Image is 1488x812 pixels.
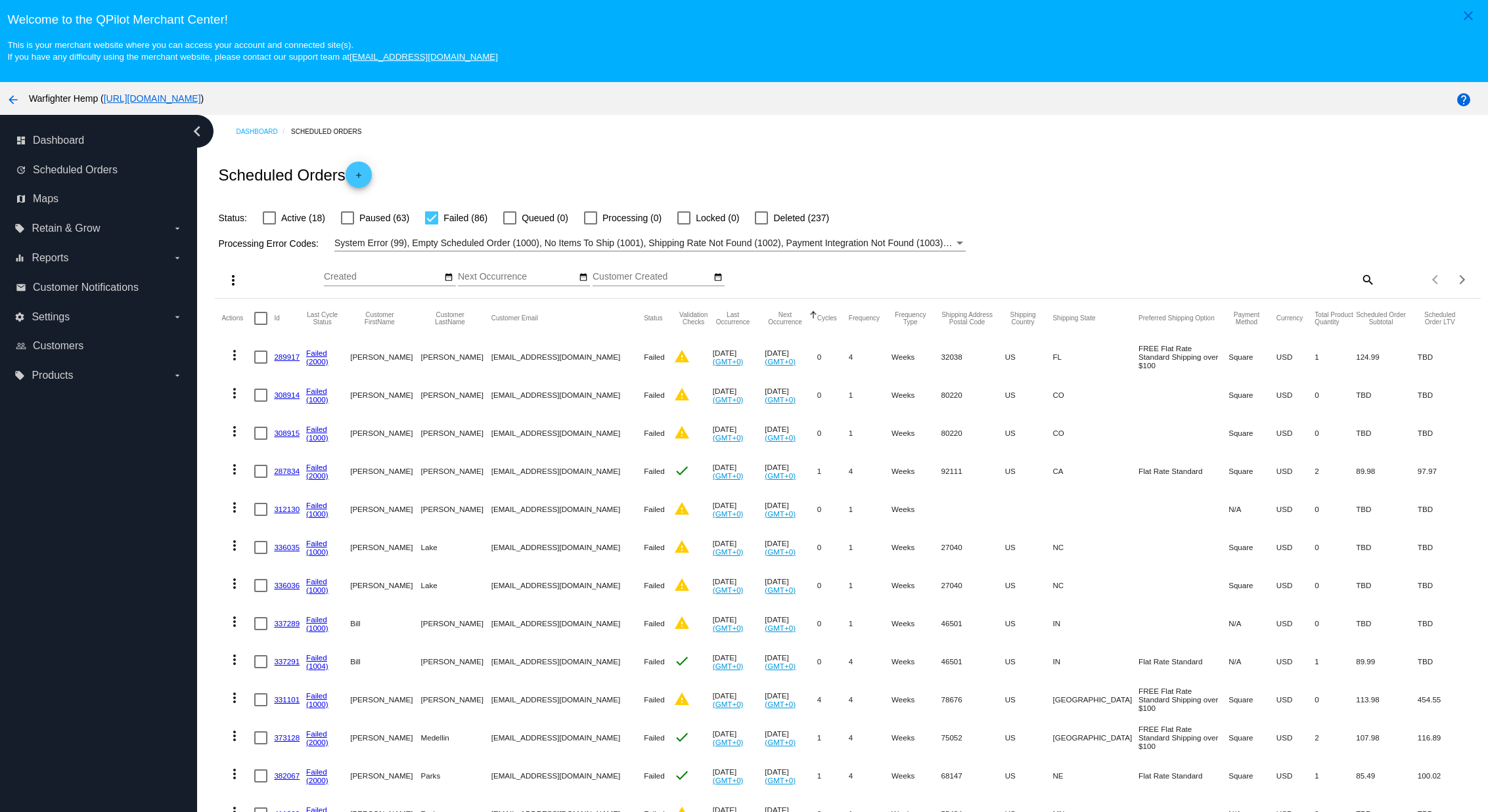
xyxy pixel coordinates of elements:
[765,471,796,480] a: (GMT+0)
[1315,338,1356,376] mat-cell: 1
[1052,314,1095,322] button: Change sorting for ShippingState
[350,643,420,681] mat-cell: Bill
[236,121,291,142] a: Dashboard
[1005,528,1053,566] mat-cell: US
[306,311,338,326] button: Change sorting for LastProcessingCycleId
[593,272,711,282] input: Customer Created
[849,338,891,376] mat-cell: 4
[849,528,891,566] mat-cell: 1
[1229,311,1265,326] button: Change sorting for PaymentMethod.Type
[1229,605,1276,643] mat-cell: N/A
[817,490,849,528] mat-cell: 0
[713,719,765,757] mat-cell: [DATE]
[713,586,744,594] a: (GMT+0)
[713,624,744,632] a: (GMT+0)
[713,433,744,442] a: (GMT+0)
[1276,414,1315,452] mat-cell: USD
[817,376,849,414] mat-cell: 0
[16,160,183,181] a: update Scheduled Orders
[765,528,817,566] mat-cell: [DATE]
[1276,314,1303,322] button: Change sorting for CurrencyIso
[5,92,21,108] mat-icon: arrow_back
[16,188,183,209] a: map Maps
[227,423,242,439] mat-icon: more_vert
[227,385,242,401] mat-icon: more_vert
[227,614,242,630] mat-icon: more_vert
[1418,311,1462,326] button: Change sorting for LifetimeValue
[306,662,328,670] a: (1004)
[306,738,328,746] a: (2000)
[1315,719,1356,757] mat-cell: 2
[1456,92,1472,108] mat-icon: help
[16,277,183,298] a: email Customer Notifications
[1315,414,1356,452] mat-cell: 0
[817,681,849,719] mat-cell: 4
[1315,605,1356,643] mat-cell: 0
[713,700,744,708] a: (GMT+0)
[33,282,139,293] span: Customer Notifications
[1276,719,1315,757] mat-cell: USD
[1356,719,1418,757] mat-cell: 107.98
[421,490,491,528] mat-cell: [PERSON_NAME]
[817,643,849,681] mat-cell: 0
[491,376,644,414] mat-cell: [EMAIL_ADDRESS][DOMAIN_NAME]
[713,452,765,490] mat-cell: [DATE]
[274,391,300,399] a: 308914
[1052,376,1139,414] mat-cell: CO
[306,357,328,366] a: (2000)
[891,681,941,719] mat-cell: Weeks
[306,624,328,632] a: (1000)
[1418,605,1474,643] mat-cell: TBD
[1229,338,1276,376] mat-cell: Square
[227,652,242,668] mat-icon: more_vert
[941,376,1005,414] mat-cell: 80220
[1315,643,1356,681] mat-cell: 1
[1052,719,1139,757] mat-cell: [GEOGRAPHIC_DATA]
[350,414,420,452] mat-cell: [PERSON_NAME]
[941,605,1005,643] mat-cell: 46501
[713,681,765,719] mat-cell: [DATE]
[1276,566,1315,605] mat-cell: USD
[713,414,765,452] mat-cell: [DATE]
[421,643,491,681] mat-cell: [PERSON_NAME]
[849,566,891,605] mat-cell: 1
[421,681,491,719] mat-cell: [PERSON_NAME]
[33,135,84,146] span: Dashboard
[1005,719,1053,757] mat-cell: US
[306,463,327,471] a: Failed
[849,376,891,414] mat-cell: 1
[849,605,891,643] mat-cell: 1
[306,691,327,700] a: Failed
[1276,452,1315,490] mat-cell: USD
[941,338,1005,376] mat-cell: 32038
[1449,267,1476,293] button: Next page
[1005,643,1053,681] mat-cell: US
[16,335,183,356] a: people_outline Customers
[16,194,26,204] i: map
[350,566,420,605] mat-cell: [PERSON_NAME]
[491,490,644,528] mat-cell: [EMAIL_ADDRESS][DOMAIN_NAME]
[1418,490,1474,528] mat-cell: TBD
[306,539,327,547] a: Failed
[1229,719,1276,757] mat-cell: Square
[350,338,420,376] mat-cell: [PERSON_NAME]
[491,681,644,719] mat-cell: [EMAIL_ADDRESS][DOMAIN_NAME]
[941,311,993,326] button: Change sorting for ShippingPostcode
[274,314,279,322] button: Change sorting for Id
[350,757,420,795] mat-cell: [PERSON_NAME]
[458,272,576,282] input: Next Occurrence
[350,605,420,643] mat-cell: Bill
[421,452,491,490] mat-cell: [PERSON_NAME]
[1139,719,1229,757] mat-cell: FREE Flat Rate Standard Shipping over $100
[1276,643,1315,681] mat-cell: USD
[1356,643,1418,681] mat-cell: 89.99
[274,429,300,437] a: 308915
[1139,681,1229,719] mat-cell: FREE Flat Rate Standard Shipping over $100
[713,471,744,480] a: (GMT+0)
[713,509,744,518] a: (GMT+0)
[1052,528,1139,566] mat-cell: NC
[1460,8,1476,24] mat-icon: close
[491,719,644,757] mat-cell: [EMAIL_ADDRESS][DOMAIN_NAME]
[16,135,26,146] i: dashboard
[849,719,891,757] mat-cell: 4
